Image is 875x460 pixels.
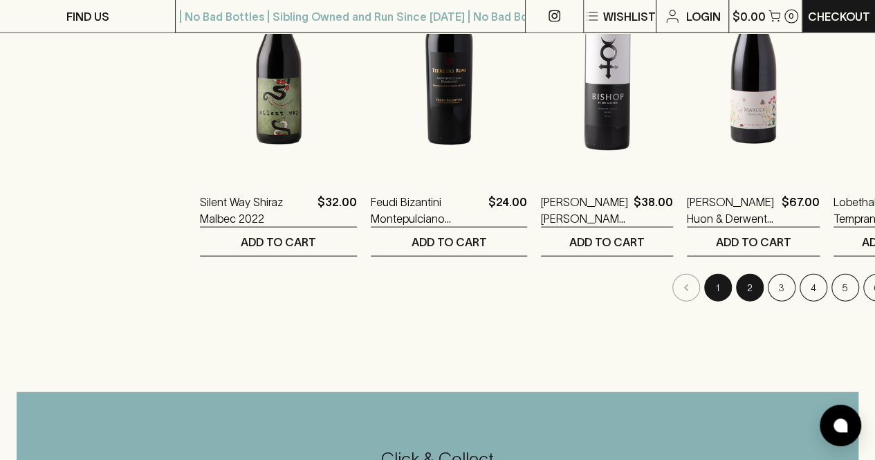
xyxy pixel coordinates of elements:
[736,274,764,302] button: Go to page 2
[808,8,870,25] p: Checkout
[782,194,820,227] p: $67.00
[716,234,791,250] p: ADD TO CART
[569,234,645,250] p: ADD TO CART
[687,194,776,227] a: [PERSON_NAME] Huon & Derwent Pinot Noir 2023
[317,194,357,227] p: $32.00
[603,8,656,25] p: Wishlist
[200,194,312,227] a: Silent Way Shiraz Malbec 2022
[200,228,357,256] button: ADD TO CART
[541,194,628,227] a: [PERSON_NAME] [PERSON_NAME] 2021
[541,228,673,256] button: ADD TO CART
[686,8,721,25] p: Login
[412,234,487,250] p: ADD TO CART
[704,274,732,302] button: page 1
[66,8,109,25] p: FIND US
[634,194,673,227] p: $38.00
[833,418,847,432] img: bubble-icon
[241,234,316,250] p: ADD TO CART
[488,194,527,227] p: $24.00
[800,274,827,302] button: Go to page 4
[768,274,795,302] button: Go to page 3
[733,8,766,25] p: $0.00
[789,12,794,20] p: 0
[687,228,820,256] button: ADD TO CART
[371,228,527,256] button: ADD TO CART
[371,194,483,227] a: Feudi Bizantini Montepulciano d’Abruzzo [GEOGRAPHIC_DATA][PERSON_NAME] 2022
[831,274,859,302] button: Go to page 5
